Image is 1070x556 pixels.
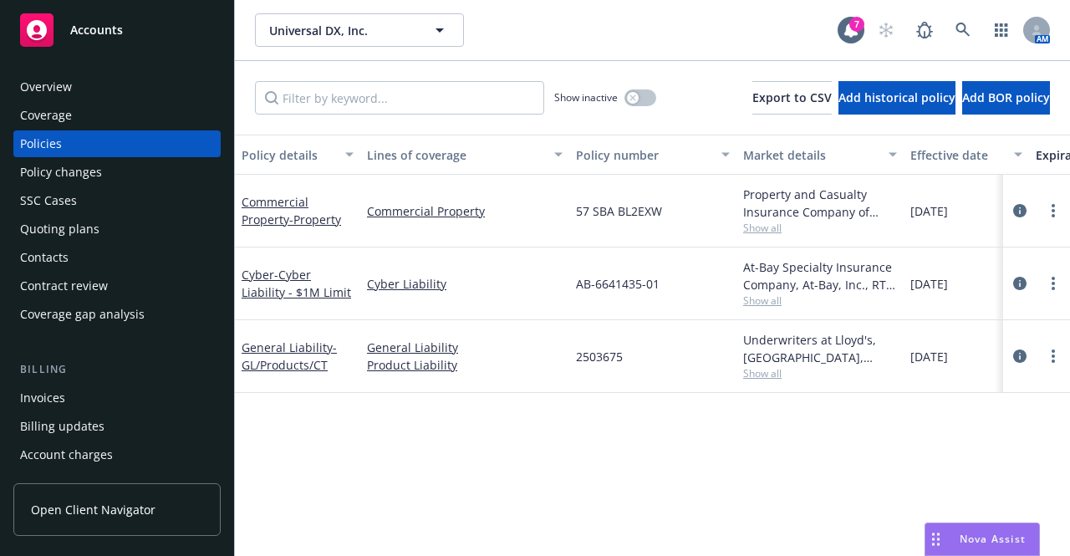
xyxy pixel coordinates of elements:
a: Overview [13,74,221,100]
a: more [1043,273,1063,293]
span: 2503675 [576,348,623,365]
a: circleInformation [1010,346,1030,366]
span: - Cyber Liability - $1M Limit [242,267,351,300]
span: Accounts [70,23,123,37]
a: Commercial Property [367,202,563,220]
a: General Liability [367,339,563,356]
div: Coverage gap analysis [20,301,145,328]
span: Nova Assist [960,532,1026,546]
div: Billing [13,361,221,378]
a: Cyber [242,267,351,300]
div: Billing updates [20,413,104,440]
a: Invoices [13,385,221,411]
div: Invoices [20,385,65,411]
span: 57 SBA BL2EXW [576,202,662,220]
span: AB-6641435-01 [576,275,660,293]
a: Report a Bug [908,13,941,47]
button: Add BOR policy [962,81,1050,115]
a: Account charges [13,441,221,468]
div: Policy changes [20,159,102,186]
div: Lines of coverage [367,146,544,164]
button: Policy details [235,135,360,175]
div: Market details [743,146,879,164]
div: Quoting plans [20,216,99,242]
button: Add historical policy [838,81,955,115]
div: Policies [20,130,62,157]
div: 7 [849,17,864,32]
span: Add BOR policy [962,89,1050,105]
a: more [1043,346,1063,366]
div: At-Bay Specialty Insurance Company, At-Bay, Inc., RT Specialty Insurance Services, LLC (RSG Speci... [743,258,897,293]
div: Contract review [20,273,108,299]
a: Policies [13,130,221,157]
button: Market details [736,135,904,175]
span: Show all [743,293,897,308]
a: SSC Cases [13,187,221,214]
span: Export to CSV [752,89,832,105]
span: Open Client Navigator [31,501,155,518]
button: Nova Assist [925,523,1040,556]
span: Show all [743,366,897,380]
span: [DATE] [910,202,948,220]
div: Coverage [20,102,72,129]
div: Overview [20,74,72,100]
div: Underwriters at Lloyd's, [GEOGRAPHIC_DATA], [PERSON_NAME] of [GEOGRAPHIC_DATA], Clinical Trials I... [743,331,897,366]
a: Quoting plans [13,216,221,242]
div: Drag to move [925,523,946,555]
span: Show inactive [554,90,618,105]
div: Effective date [910,146,1004,164]
span: [DATE] [910,275,948,293]
span: [DATE] [910,348,948,365]
a: Search [946,13,980,47]
a: Billing updates [13,413,221,440]
div: Contacts [20,244,69,271]
span: Show all [743,221,897,235]
a: Accounts [13,7,221,54]
a: Start snowing [869,13,903,47]
a: General Liability [242,339,337,373]
button: Policy number [569,135,736,175]
input: Filter by keyword... [255,81,544,115]
a: circleInformation [1010,201,1030,221]
a: Product Liability [367,356,563,374]
div: Policy number [576,146,711,164]
a: Switch app [985,13,1018,47]
a: Contract review [13,273,221,299]
div: Policy details [242,146,335,164]
a: circleInformation [1010,273,1030,293]
div: SSC Cases [20,187,77,214]
a: Commercial Property [242,194,341,227]
button: Effective date [904,135,1029,175]
a: more [1043,201,1063,221]
a: Coverage [13,102,221,129]
span: Add historical policy [838,89,955,105]
span: - Property [289,212,341,227]
div: Account charges [20,441,113,468]
a: Contacts [13,244,221,271]
button: Export to CSV [752,81,832,115]
div: Property and Casualty Insurance Company of [GEOGRAPHIC_DATA], Hartford Insurance Group [743,186,897,221]
span: Universal DX, Inc. [269,22,414,39]
a: Coverage gap analysis [13,301,221,328]
a: Policy changes [13,159,221,186]
a: Cyber Liability [367,275,563,293]
button: Universal DX, Inc. [255,13,464,47]
button: Lines of coverage [360,135,569,175]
